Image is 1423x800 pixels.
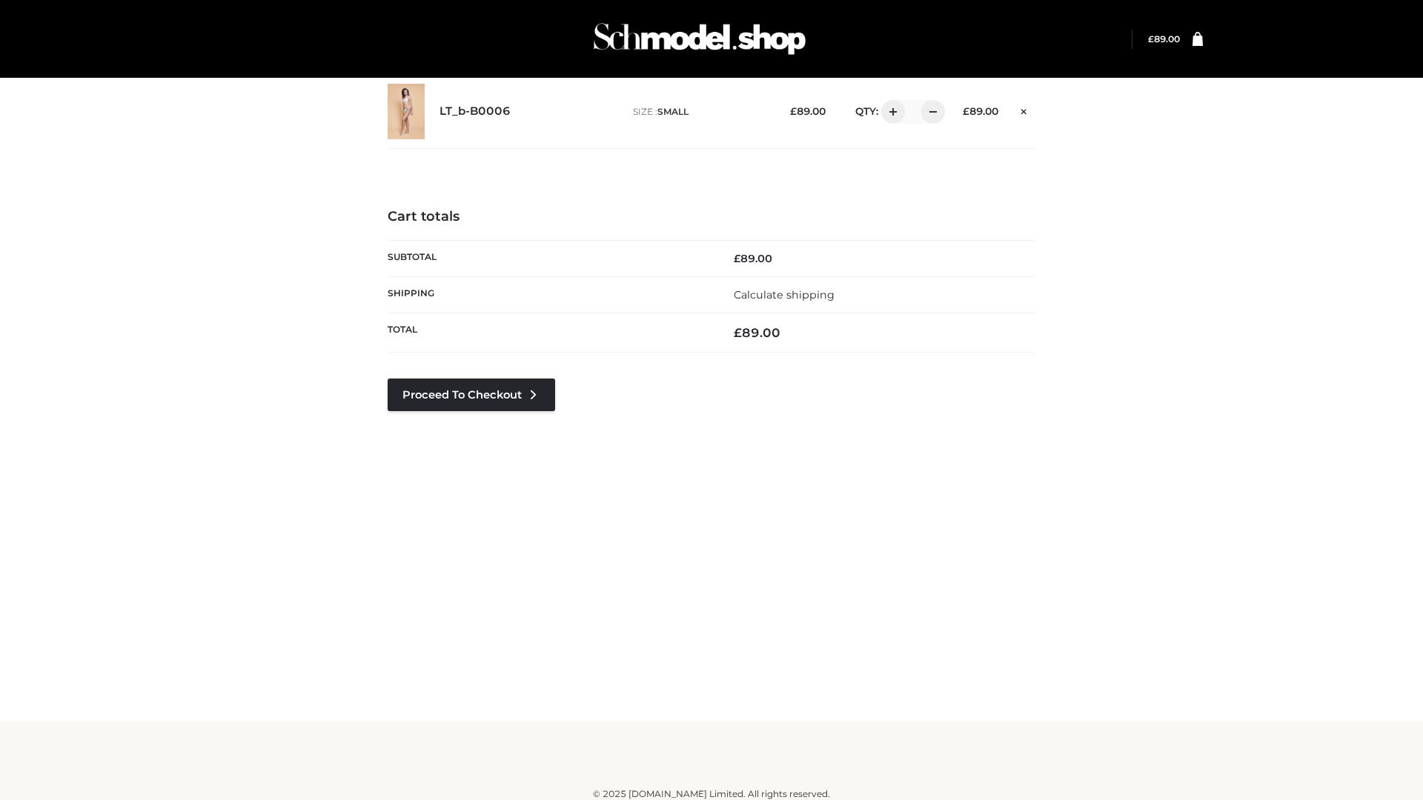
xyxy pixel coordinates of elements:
a: Remove this item [1013,100,1035,119]
h4: Cart totals [388,209,1035,225]
a: Calculate shipping [734,288,835,301]
div: QTY: [840,100,940,124]
bdi: 89.00 [963,105,998,117]
a: Proceed to Checkout [388,379,555,411]
span: SMALL [657,106,689,117]
span: £ [734,325,742,340]
th: Subtotal [388,240,711,276]
span: £ [1148,33,1154,44]
span: £ [790,105,797,117]
th: Shipping [388,276,711,313]
img: Schmodel Admin 964 [588,10,811,68]
img: LT_b-B0006 - SMALL [388,84,425,139]
bdi: 89.00 [734,252,772,265]
bdi: 89.00 [734,325,780,340]
bdi: 89.00 [790,105,826,117]
span: £ [963,105,969,117]
bdi: 89.00 [1148,33,1180,44]
span: £ [734,252,740,265]
th: Total [388,313,711,353]
a: £89.00 [1148,33,1180,44]
a: LT_b-B0006 [439,104,511,119]
p: size : [633,105,767,119]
